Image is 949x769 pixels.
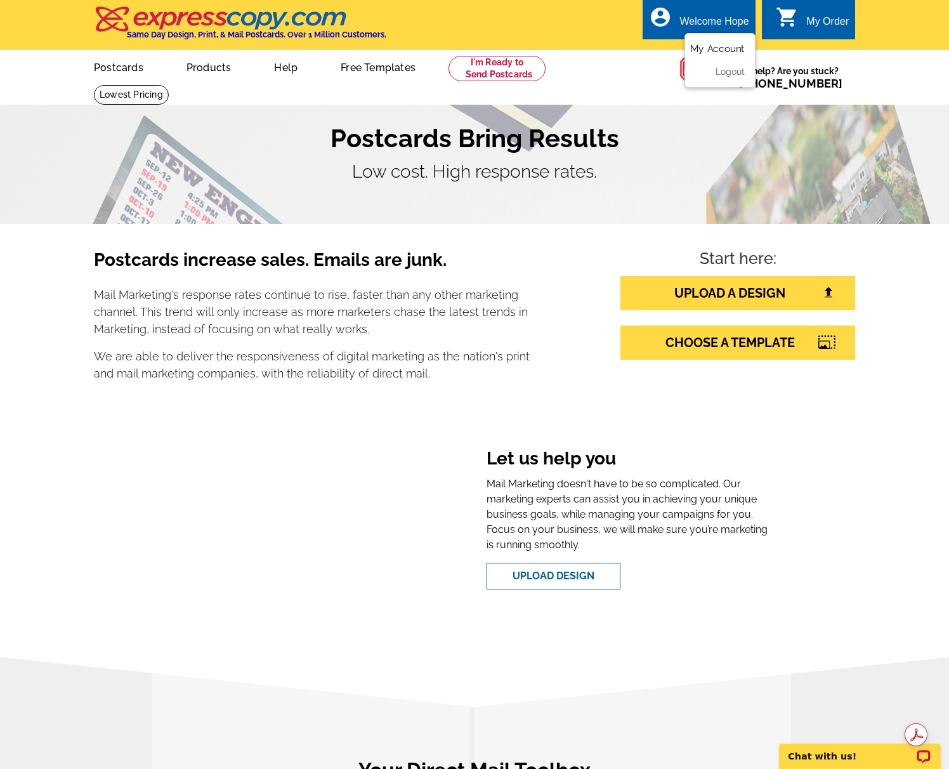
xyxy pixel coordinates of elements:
a: Free Templates [320,51,436,81]
a: Upload Design [487,563,620,589]
a: Same Day Design, Print, & Mail Postcards. Over 1 Million Customers. [94,15,386,39]
iframe: LiveChat chat widget [771,729,949,769]
p: We are able to deliver the responsiveness of digital marketing as the nation's print and mail mar... [94,348,530,382]
a: [PHONE_NUMBER] [739,77,842,90]
p: Mail Marketing doesn't have to be so complicated. Our marketing experts can assist you in achievi... [487,477,770,553]
a: My Account [690,43,745,55]
span: Need help? Are you stuck? [717,65,849,90]
img: help [679,50,717,88]
i: shopping_cart [776,6,799,29]
a: Help [254,51,318,81]
div: Welcome Hope [679,16,749,34]
h3: Postcards increase sales. Emails are junk. [94,249,530,281]
a: Logout [716,67,745,77]
iframe: Welcome To expresscopy [180,438,448,600]
p: Low cost. High response rates. [94,159,855,185]
a: UPLOAD A DESIGN [620,276,855,310]
a: CHOOSE A TEMPLATE [620,325,855,360]
i: account_circle [649,6,672,29]
h3: Let us help you [487,448,770,472]
a: shopping_cart My Order [776,14,849,30]
a: Products [166,51,252,81]
span: Call [717,77,842,90]
h4: Start here: [620,249,855,271]
p: Mail Marketing's response rates continue to rise, faster than any other marketing channel. This t... [94,286,530,338]
h4: Same Day Design, Print, & Mail Postcards. Over 1 Million Customers. [127,30,386,39]
a: Postcards [74,51,164,81]
div: My Order [806,16,849,34]
h1: Postcards Bring Results [94,123,855,154]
